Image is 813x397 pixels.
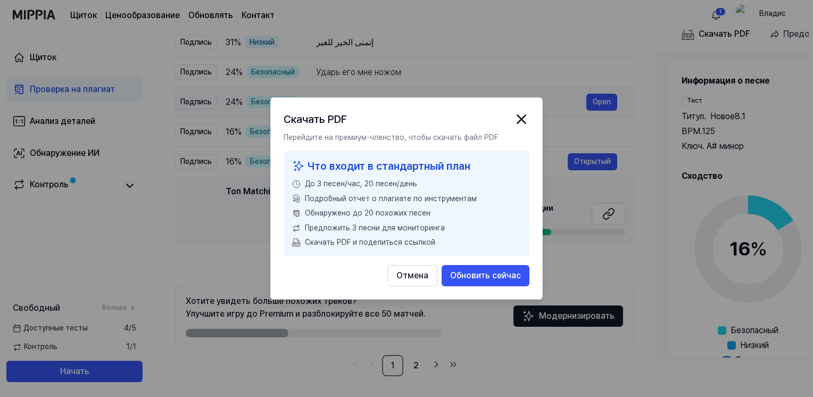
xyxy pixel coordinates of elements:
img: Иконка с блестками [292,158,305,175]
span: Подробный отчет о плагиате по инструментам [305,194,477,204]
img: закрывать [513,111,529,127]
span: Скачать PDF и поделиться ссылкой [305,237,435,248]
font: Что входит в стандартный план [307,158,470,175]
h2: Скачать PDF [284,111,347,128]
button: Отмена [387,265,437,286]
span: Предложить 3 песни для мониторинга [305,223,445,234]
span: До 3 песен/час, 20 песен/день [305,179,417,189]
span: Обнаружено до 20 похожих песен [305,208,430,219]
button: Обновить сейчас [442,265,529,286]
img: Скачать PDF [292,238,301,247]
p: Перейдите на премиум-членство, чтобы скачать файл PDF [284,132,529,143]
